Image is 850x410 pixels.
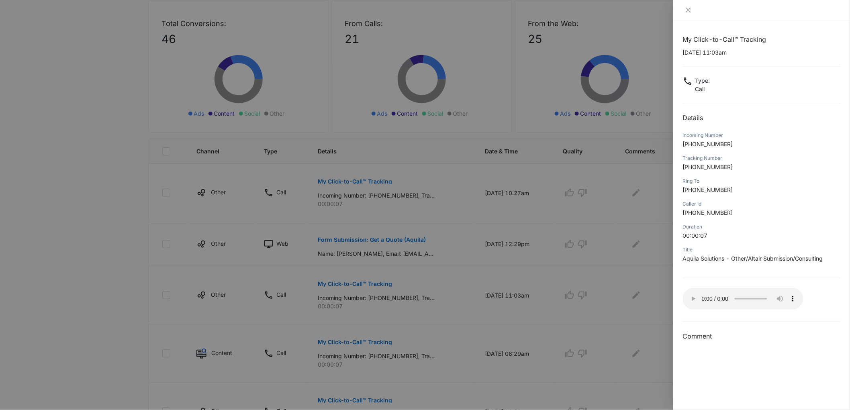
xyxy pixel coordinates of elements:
span: [PHONE_NUMBER] [683,186,733,193]
div: Ring To [683,177,840,185]
p: [DATE] 11:03am [683,48,840,57]
div: Tracking Number [683,155,840,162]
audio: Your browser does not support the audio tag. [683,288,803,310]
div: Incoming Number [683,132,840,139]
div: Duration [683,223,840,230]
h3: Comment [683,331,840,341]
span: Aquila Solutions - Other/Altair Submission/Consulting [683,255,823,262]
p: Call [695,85,710,93]
button: Close [683,6,694,14]
span: close [685,7,692,13]
p: Type : [695,76,710,85]
div: Caller Id [683,200,840,208]
span: [PHONE_NUMBER] [683,209,733,216]
span: 00:00:07 [683,232,708,239]
span: [PHONE_NUMBER] [683,141,733,147]
span: [PHONE_NUMBER] [683,163,733,170]
h1: My Click-to-Call™ Tracking [683,35,840,44]
div: Title [683,246,840,253]
h2: Details [683,113,840,122]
